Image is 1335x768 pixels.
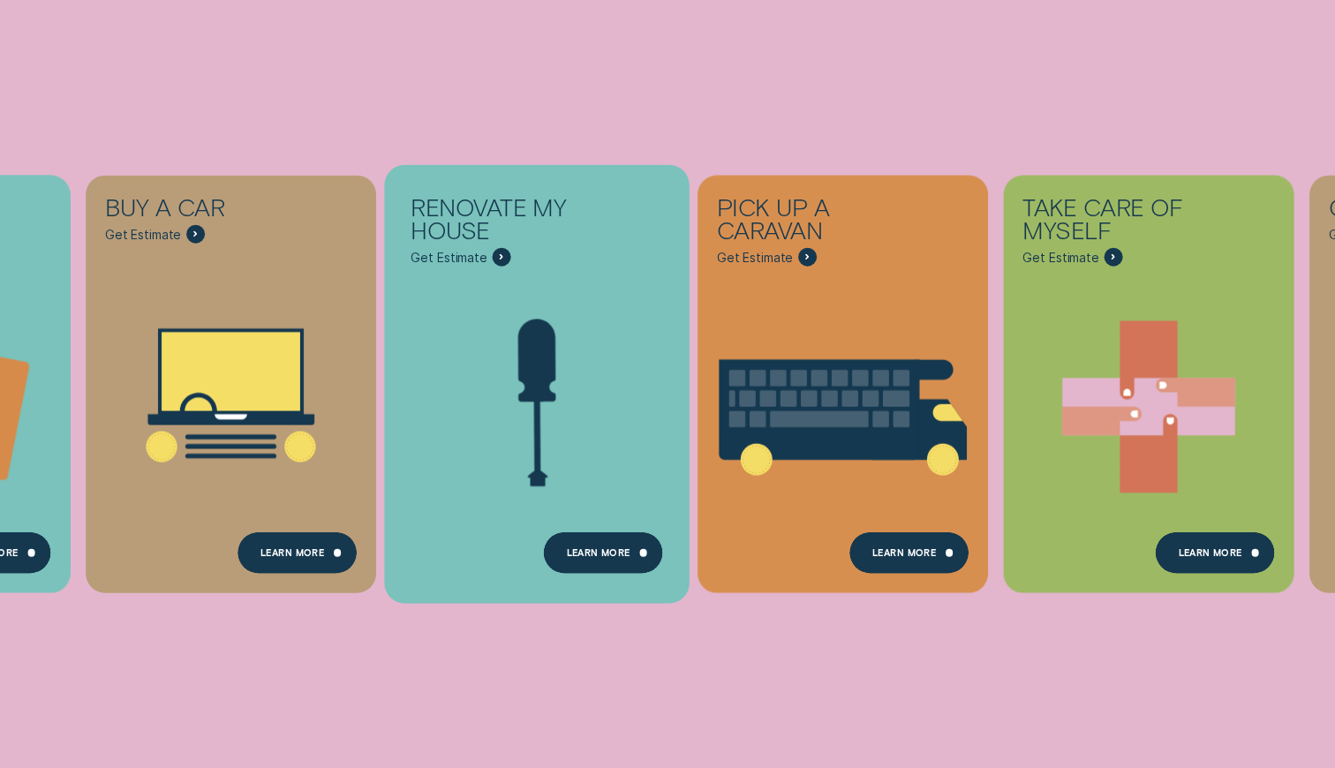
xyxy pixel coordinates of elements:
a: Renovate My House - Learn more [392,175,683,581]
div: Take care of myself [1022,194,1208,248]
div: Buy a car [105,194,290,225]
a: Take care of myself - Learn more [1004,175,1294,581]
a: Buy a car - Learn more [86,175,376,581]
span: Get Estimate [105,227,181,243]
div: Pick up a caravan [717,194,902,248]
a: Learn More [238,532,357,574]
div: Renovate My House [411,194,596,248]
a: Learn more [543,532,662,574]
span: Get Estimate [411,250,486,266]
a: Pick up a caravan - Learn more [698,175,988,581]
span: Get Estimate [1022,250,1098,266]
a: Learn More [849,532,969,574]
span: Get Estimate [717,250,793,266]
a: Learn more [1155,532,1274,574]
